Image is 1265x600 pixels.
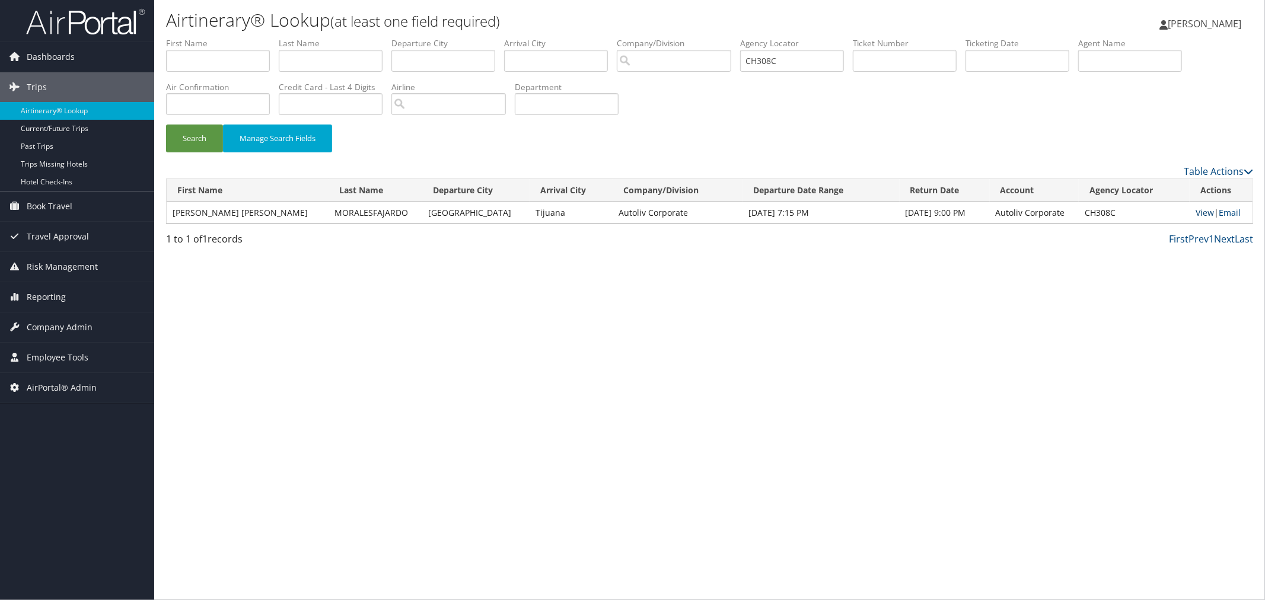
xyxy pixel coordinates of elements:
[990,202,1079,224] td: Autoliv Corporate
[27,312,93,342] span: Company Admin
[422,179,529,202] th: Departure City: activate to sort column ascending
[166,125,223,152] button: Search
[743,202,900,224] td: [DATE] 7:15 PM
[853,37,966,49] label: Ticket Number
[1159,6,1253,42] a: [PERSON_NAME]
[1235,232,1253,245] a: Last
[1196,207,1214,218] a: View
[613,179,743,202] th: Company/Division
[1190,202,1253,224] td: |
[515,81,627,93] label: Department
[740,37,853,49] label: Agency Locator
[329,179,422,202] th: Last Name: activate to sort column ascending
[223,125,332,152] button: Manage Search Fields
[330,11,500,31] small: (at least one field required)
[27,252,98,282] span: Risk Management
[1169,232,1188,245] a: First
[504,37,617,49] label: Arrival City
[1219,207,1241,218] a: Email
[26,8,145,36] img: airportal-logo.png
[1190,179,1253,202] th: Actions
[1214,232,1235,245] a: Next
[422,202,529,224] td: [GEOGRAPHIC_DATA]
[530,202,613,224] td: Tijuana
[530,179,613,202] th: Arrival City: activate to sort column ascending
[279,37,391,49] label: Last Name
[27,42,75,72] span: Dashboards
[990,179,1079,202] th: Account: activate to sort column ascending
[166,232,425,252] div: 1 to 1 of records
[966,37,1078,49] label: Ticketing Date
[27,192,72,221] span: Book Travel
[900,202,990,224] td: [DATE] 9:00 PM
[329,202,422,224] td: MORALESFAJARDO
[166,81,279,93] label: Air Confirmation
[1188,232,1209,245] a: Prev
[1168,17,1241,30] span: [PERSON_NAME]
[279,81,391,93] label: Credit Card - Last 4 Digits
[27,72,47,102] span: Trips
[202,232,208,245] span: 1
[167,202,329,224] td: [PERSON_NAME] [PERSON_NAME]
[166,8,891,33] h1: Airtinerary® Lookup
[391,81,515,93] label: Airline
[1184,165,1253,178] a: Table Actions
[166,37,279,49] label: First Name
[617,37,740,49] label: Company/Division
[613,202,743,224] td: Autoliv Corporate
[1079,179,1190,202] th: Agency Locator: activate to sort column ascending
[27,343,88,372] span: Employee Tools
[27,222,89,251] span: Travel Approval
[167,179,329,202] th: First Name: activate to sort column ascending
[1079,202,1190,224] td: CH308C
[27,373,97,403] span: AirPortal® Admin
[391,37,504,49] label: Departure City
[27,282,66,312] span: Reporting
[900,179,990,202] th: Return Date: activate to sort column ascending
[1078,37,1191,49] label: Agent Name
[1209,232,1214,245] a: 1
[743,179,900,202] th: Departure Date Range: activate to sort column ascending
